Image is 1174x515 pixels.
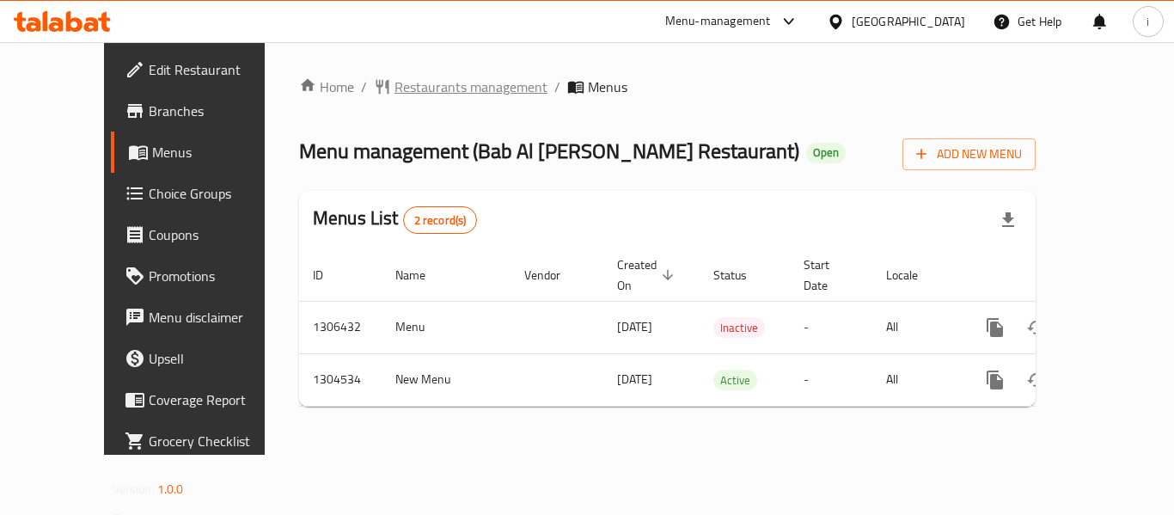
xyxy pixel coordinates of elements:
[902,138,1036,170] button: Add New Menu
[1016,307,1057,348] button: Change Status
[361,77,367,97] li: /
[617,254,679,296] span: Created On
[299,249,1153,407] table: enhanced table
[665,11,771,32] div: Menu-management
[111,90,300,132] a: Branches
[713,317,765,338] div: Inactive
[394,77,547,97] span: Restaurants management
[299,77,1036,97] nav: breadcrumb
[313,205,477,234] h2: Menus List
[299,77,354,97] a: Home
[299,132,799,170] span: Menu management ( Bab Al [PERSON_NAME] Restaurant )
[806,143,846,163] div: Open
[111,132,300,173] a: Menus
[806,145,846,160] span: Open
[852,12,965,31] div: [GEOGRAPHIC_DATA]
[617,316,652,338] span: [DATE]
[111,338,300,379] a: Upsell
[404,212,477,229] span: 2 record(s)
[790,301,872,353] td: -
[149,59,286,80] span: Edit Restaurant
[1016,359,1057,401] button: Change Status
[886,265,940,285] span: Locale
[1146,12,1149,31] span: i
[554,77,560,97] li: /
[975,307,1016,348] button: more
[382,353,511,406] td: New Menu
[149,389,286,410] span: Coverage Report
[149,431,286,451] span: Grocery Checklist
[111,420,300,462] a: Grocery Checklist
[299,353,382,406] td: 1304534
[872,301,961,353] td: All
[149,183,286,204] span: Choice Groups
[157,478,184,500] span: 1.0.0
[111,255,300,297] a: Promotions
[111,297,300,338] a: Menu disclaimer
[111,173,300,214] a: Choice Groups
[916,144,1022,165] span: Add New Menu
[313,265,345,285] span: ID
[149,224,286,245] span: Coupons
[113,478,155,500] span: Version:
[374,77,547,97] a: Restaurants management
[713,371,757,390] span: Active
[403,206,478,234] div: Total records count
[149,348,286,369] span: Upsell
[111,214,300,255] a: Coupons
[382,301,511,353] td: Menu
[872,353,961,406] td: All
[961,249,1153,302] th: Actions
[152,142,286,162] span: Menus
[988,199,1029,241] div: Export file
[395,265,448,285] span: Name
[617,368,652,390] span: [DATE]
[588,77,627,97] span: Menus
[111,379,300,420] a: Coverage Report
[804,254,852,296] span: Start Date
[713,265,769,285] span: Status
[713,318,765,338] span: Inactive
[149,307,286,328] span: Menu disclaimer
[111,49,300,90] a: Edit Restaurant
[149,101,286,121] span: Branches
[524,265,583,285] span: Vendor
[149,266,286,286] span: Promotions
[790,353,872,406] td: -
[975,359,1016,401] button: more
[299,301,382,353] td: 1306432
